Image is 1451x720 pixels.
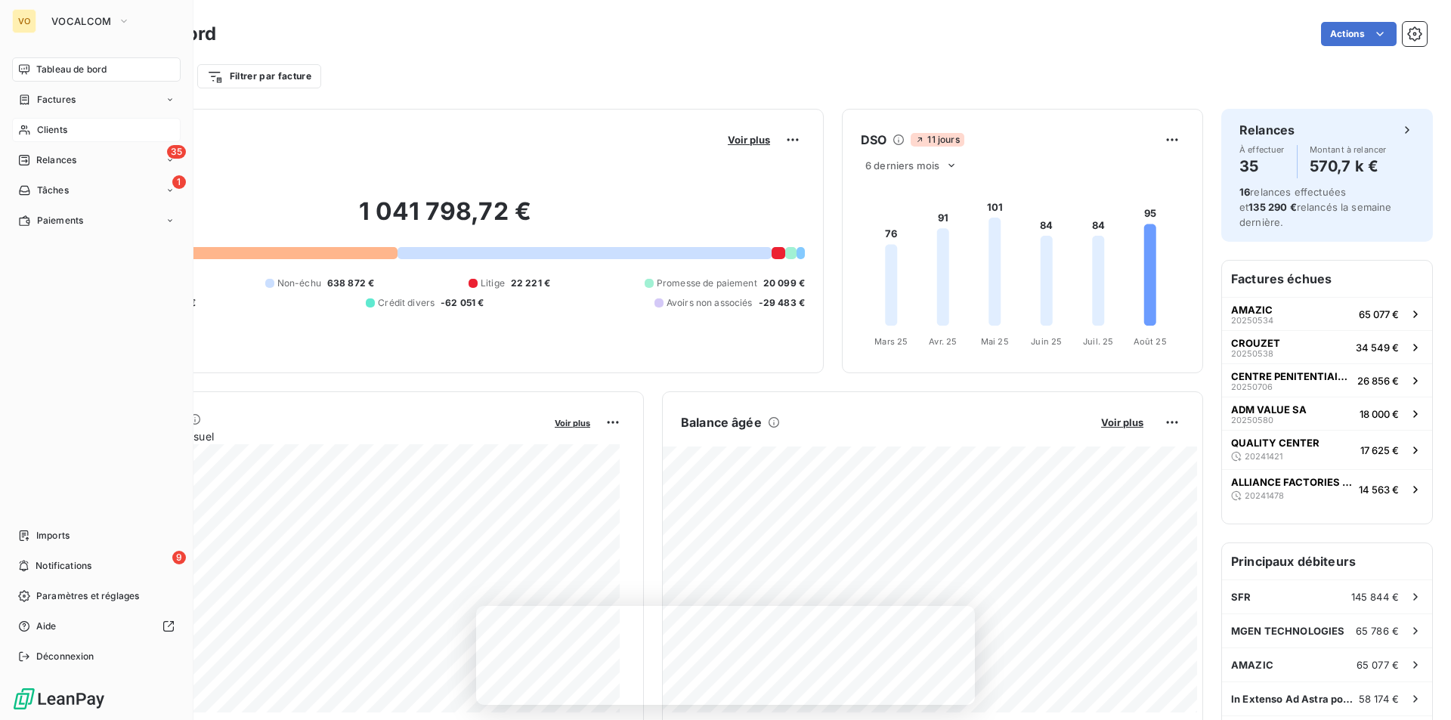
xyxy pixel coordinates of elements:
a: Factures [12,88,181,112]
span: AMAZIC [1231,304,1273,316]
span: Paiements [37,214,83,227]
tspan: Août 25 [1134,336,1167,347]
h2: 1 041 798,72 € [85,196,805,242]
button: CENTRE PENITENTIAIRE [PERSON_NAME]2025070626 856 € [1222,363,1432,397]
span: 58 174 € [1359,693,1399,705]
span: 22 221 € [511,277,550,290]
span: 65 786 € [1356,625,1399,637]
span: 20 099 € [763,277,805,290]
button: Voir plus [723,133,775,147]
span: 65 077 € [1357,659,1399,671]
span: 20241421 [1245,452,1282,461]
span: Voir plus [728,134,770,146]
span: 1 [172,175,186,189]
span: 26 856 € [1357,375,1399,387]
a: Paramètres et réglages [12,584,181,608]
span: Montant à relancer [1310,145,1387,154]
tspan: Juin 25 [1031,336,1062,347]
span: 145 844 € [1351,591,1399,603]
span: Voir plus [555,418,590,428]
span: Relances [36,153,76,167]
span: AMAZIC [1231,659,1273,671]
span: SFR [1231,591,1251,603]
span: In Extenso Ad Astra pour CIVAD Blancheporte [1231,693,1359,705]
span: 17 625 € [1360,444,1399,456]
iframe: Intercom live chat [1400,669,1436,705]
span: ALLIANCE FACTORIES LTD [1231,476,1353,488]
h4: 570,7 k € [1310,154,1387,178]
span: 20241478 [1245,491,1284,500]
a: 1Tâches [12,178,181,202]
span: 638 872 € [327,277,374,290]
span: CROUZET [1231,337,1280,349]
button: ALLIANCE FACTORIES LTD2024147814 563 € [1222,469,1432,508]
button: Actions [1321,22,1397,46]
span: Litige [481,277,505,290]
tspan: Mai 25 [981,336,1009,347]
tspan: Mars 25 [874,336,908,347]
span: MGEN TECHNOLOGIES [1231,625,1345,637]
span: 9 [172,551,186,564]
a: Tableau de bord [12,57,181,82]
span: 20250706 [1231,382,1273,391]
h6: Factures échues [1222,261,1432,297]
h6: Relances [1239,121,1295,139]
span: 20250580 [1231,416,1273,425]
a: Paiements [12,209,181,233]
button: QUALITY CENTER2024142117 625 € [1222,430,1432,469]
span: 35 [167,145,186,159]
span: Clients [37,123,67,137]
button: AMAZIC2025053465 077 € [1222,297,1432,330]
span: Paramètres et réglages [36,589,139,603]
span: 135 290 € [1248,201,1296,213]
button: Filtrer par facture [197,64,321,88]
a: Aide [12,614,181,638]
span: -29 483 € [759,296,805,310]
span: 16 [1239,186,1250,198]
tspan: Juil. 25 [1083,336,1113,347]
a: Clients [12,118,181,142]
tspan: Avr. 25 [929,336,957,347]
span: Factures [37,93,76,107]
span: Crédit divers [378,296,435,310]
span: Aide [36,620,57,633]
span: VOCALCOM [51,15,112,27]
span: ADM VALUE SA [1231,403,1307,416]
span: Tableau de bord [36,63,107,76]
span: CENTRE PENITENTIAIRE [PERSON_NAME] [1231,370,1351,382]
span: Imports [36,529,70,542]
button: Voir plus [1097,416,1148,429]
span: 18 000 € [1360,408,1399,420]
h4: 35 [1239,154,1285,178]
button: ADM VALUE SA2025058018 000 € [1222,397,1432,430]
iframe: Enquête de LeanPay [476,606,975,705]
h6: Principaux débiteurs [1222,543,1432,579]
span: Chiffre d'affaires mensuel [85,428,544,444]
button: Voir plus [550,416,595,429]
span: -62 051 € [441,296,484,310]
span: Promesse de paiement [657,277,757,290]
span: Tâches [37,184,69,197]
span: Voir plus [1101,416,1143,428]
a: 35Relances [12,148,181,172]
span: 11 jours [911,133,964,147]
span: Notifications [36,559,91,573]
span: Non-échu [277,277,321,290]
span: 14 563 € [1359,484,1399,496]
span: 6 derniers mois [865,159,939,172]
img: Logo LeanPay [12,687,106,711]
span: QUALITY CENTER [1231,437,1320,449]
h6: Balance âgée [681,413,762,431]
a: Imports [12,524,181,548]
span: À effectuer [1239,145,1285,154]
span: 34 549 € [1356,341,1399,354]
button: CROUZET2025053834 549 € [1222,330,1432,363]
span: Déconnexion [36,650,94,663]
span: relances effectuées et relancés la semaine dernière. [1239,186,1392,228]
span: Avoirs non associés [667,296,753,310]
span: 20250538 [1231,349,1273,358]
span: 65 077 € [1359,308,1399,320]
div: VO [12,9,36,33]
h6: DSO [861,131,886,149]
span: 20250534 [1231,316,1273,325]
